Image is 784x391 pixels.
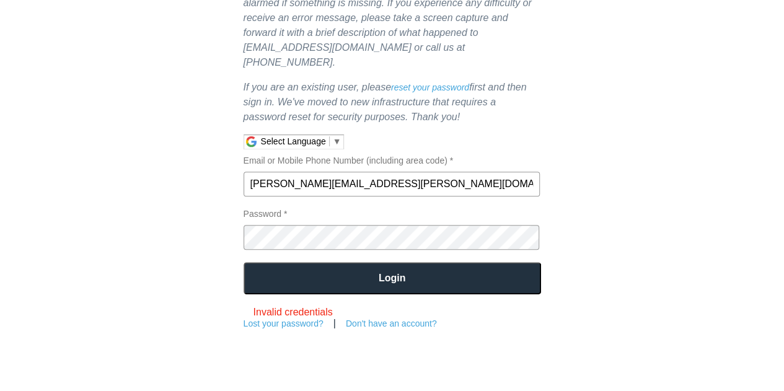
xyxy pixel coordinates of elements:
input: Login [244,262,541,294]
label: Email or Mobile Phone Number (including area code) * [244,156,541,196]
span: Invalid credentials [253,307,333,317]
span: ▼ [333,136,341,146]
a: Select Language​ [261,136,341,146]
span: | [324,318,346,328]
input: Email or Mobile Phone Number (including area code) * [244,172,540,196]
span: ​ [329,136,330,146]
a: reset your password [391,82,469,92]
a: Lost your password? [244,319,324,328]
em: If you are an existing user, please first and then sign in. We've moved to new infrastructure tha... [244,82,527,122]
label: Password * [244,209,541,250]
a: Don't have an account? [346,319,437,328]
input: Password * [244,225,539,250]
span: Select Language [261,136,326,146]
